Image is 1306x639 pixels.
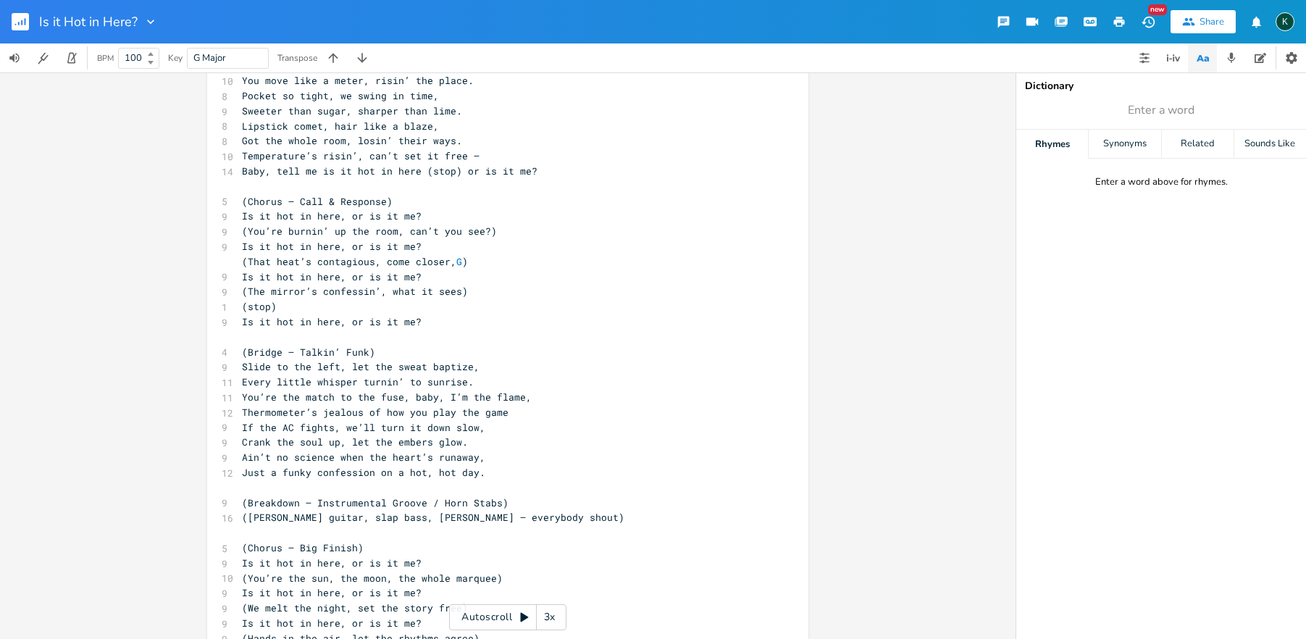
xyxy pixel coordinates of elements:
[1200,15,1224,28] div: Share
[1276,12,1294,31] div: Koval
[242,89,439,102] span: Pocket so tight, we swing in time,
[242,149,480,162] span: Temperature’s risin’, can’t set it free —
[456,255,462,268] span: G
[1016,130,1088,159] div: Rhymes
[242,255,468,268] span: (That heat’s contagious, come closer, )
[193,51,226,64] span: G Major
[242,104,462,117] span: Sweeter than sugar, sharper than lime.
[242,225,497,238] span: (You’re burnin’ up the room, can’t you see?)
[242,300,277,313] span: (stop)
[242,209,422,222] span: Is it hot in here, or is it me?
[242,390,532,404] span: You’re the match to the fuse, baby, I’m the flame,
[1148,4,1167,15] div: New
[242,617,422,630] span: Is it hot in here, or is it me?
[39,15,138,28] span: Is it Hot in Here?
[242,134,462,147] span: Got the whole room, losin’ their ways.
[168,54,183,62] div: Key
[242,315,422,328] span: Is it hot in here, or is it me?
[1095,176,1228,188] div: Enter a word above for rhymes.
[1134,9,1163,35] button: New
[242,601,468,614] span: (We melt the night, set the story free)
[242,346,375,359] span: (Bridge — Talkin’ Funk)
[242,195,393,208] span: (Chorus — Call & Response)
[242,285,468,298] span: (The mirror’s confessin’, what it sees)
[537,604,563,630] div: 3x
[242,541,364,554] span: (Chorus — Big Finish)
[242,466,485,479] span: Just a funky confession on a hot, hot day.
[242,511,624,524] span: ([PERSON_NAME] guitar, slap bass, [PERSON_NAME] — everybody shout)
[242,74,474,87] span: You move like a meter, risin’ the place.
[242,572,503,585] span: (You’re the sun, the moon, the whole marquee)
[242,421,485,434] span: If the AC fights, we’ll turn it down slow,
[242,164,537,177] span: Baby, tell me is it hot in here (stop) or is it me?
[1234,130,1306,159] div: Sounds Like
[242,270,422,283] span: Is it hot in here, or is it me?
[1089,130,1160,159] div: Synonyms
[242,360,480,373] span: Slide to the left, let the sweat baptize,
[242,556,422,569] span: Is it hot in here, or is it me?
[242,120,439,133] span: Lipstick comet, hair like a blaze,
[1276,5,1294,38] button: K
[242,435,468,448] span: Crank the soul up, let the embers glow.
[242,240,422,253] span: Is it hot in here, or is it me?
[1128,102,1194,119] span: Enter a word
[1171,10,1236,33] button: Share
[97,54,114,62] div: BPM
[242,586,422,599] span: Is it hot in here, or is it me?
[242,375,474,388] span: Every little whisper turnin’ to sunrise.
[449,604,566,630] div: Autoscroll
[242,496,508,509] span: (Breakdown — Instrumental Groove / Horn Stabs)
[1162,130,1234,159] div: Related
[242,406,508,419] span: Thermometer’s jealous of how you play the game
[242,451,485,464] span: Ain’t no science when the heart’s runaway,
[1025,81,1297,91] div: Dictionary
[277,54,317,62] div: Transpose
